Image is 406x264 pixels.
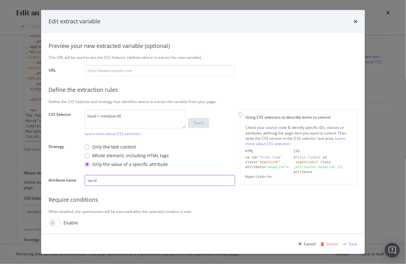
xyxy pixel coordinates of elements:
[49,68,80,74] label: URL
[294,155,316,159] div: #first-link
[49,99,357,104] div: Define the CSS Selector and strategy that identifies where to extract the variable from your page.
[85,153,169,159] div: Whole element, including HTML tags
[49,112,80,135] label: CSS Selector
[85,109,186,129] textarea: head > meta[sw-id]
[294,155,352,160] div: // id
[85,161,169,167] div: Only the value of a specific attribute
[85,65,235,76] input: https://www.example.com
[294,165,339,169] div: [attribute='megaLink']
[49,144,80,168] label: Strategy
[49,177,80,184] label: Attribute name
[245,136,345,146] a: Learn more about CSS selectors
[258,160,281,164] div: "superLink"
[49,196,357,204] div: Require conditions
[327,241,338,247] div: Delete
[49,209,357,214] div: When enabled, the optimization will be executed after the selected conditon is met.
[245,165,289,174] div: attribute= >
[341,239,357,249] button: Save
[49,55,357,60] div: This URL will be used to test the CSS Selector (defines where to extract the new variable).
[245,125,352,146] div: Check your source code & identify specific IDs, classes or attributes defining the page item you ...
[318,239,338,249] button: Delete
[385,243,400,258] div: Open Intercom Messenger
[193,120,204,125] div: Test it
[258,155,282,159] div: "first-link"
[294,160,314,164] div: .superLink
[349,241,357,247] div: Save
[92,144,136,150] div: Only the text content
[296,239,316,249] button: Cancel
[354,17,357,26] div: times
[92,153,169,159] div: Whole element, including HTML tags
[41,10,365,254] div: modal
[266,165,286,169] div: "megaLink"
[49,86,357,94] div: Define the extraction rules
[92,161,168,167] div: Only the value of a specific attribute
[64,220,78,226] div: Enable
[245,174,289,179] div: Hyperlink</a>
[294,149,352,154] div: CSS
[245,115,352,120] div: Using CSS selectors to describe items to control
[245,160,289,165] div: class=
[294,165,352,174] div: // attribute
[245,155,289,160] div: <a id=
[304,241,316,247] div: Cancel
[245,149,289,154] div: HTML
[294,160,352,165] div: // class
[188,118,209,128] button: Test it
[85,131,140,136] a: Learn more about CSS selectors
[85,144,169,150] div: Only the text content
[49,42,357,50] div: Preview your new extracted variable (optional)
[49,17,100,26] div: Edit extract variable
